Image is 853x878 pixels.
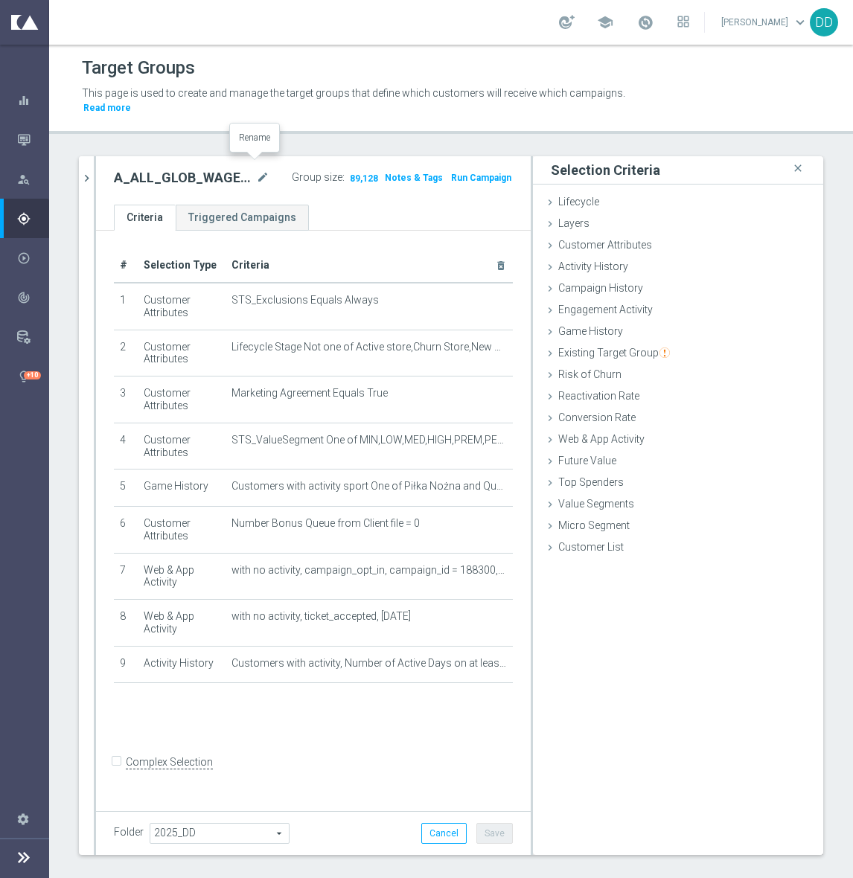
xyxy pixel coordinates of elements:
label: Complex Selection [126,755,213,769]
button: Run Campaign [450,170,513,186]
button: chevron_right [79,156,94,200]
span: Customers with activity, Number of Active Days on at least 1 different days , during the previous... [231,657,507,670]
i: person_search [17,173,31,186]
span: STS_ValueSegment One of MIN,LOW,MED,HIGH,PREM,PEXTRA [231,434,507,446]
span: Conversion Rate [558,411,636,423]
a: Triggered Campaigns [176,205,309,231]
div: Data Studio [16,331,49,343]
div: Mission Control [17,120,48,159]
div: Plan [17,212,48,225]
h3: Selection Criteria [551,161,660,179]
td: Customer Attributes [138,423,226,470]
span: keyboard_arrow_down [792,14,808,31]
span: Marketing Agreement Equals True [231,387,388,400]
span: Reactivation Rate [558,390,639,402]
div: +10 [24,371,41,379]
span: Layers [558,217,590,229]
button: track_changes Analyze [16,292,49,304]
span: Top Spenders [558,476,624,488]
i: close [790,158,805,179]
td: Game History [138,470,226,507]
td: Customer Attributes [138,376,226,423]
td: Customer Attributes [138,283,226,330]
button: Save [476,823,513,844]
button: gps_fixed Plan [16,213,49,225]
span: Risk of Churn [558,368,622,380]
span: Micro Segment [558,519,630,531]
span: Criteria [231,259,269,271]
div: Data Studio [17,330,48,344]
button: Cancel [421,823,467,844]
td: 7 [114,553,138,600]
span: STS_Exclusions Equals Always [231,294,379,307]
td: Web & App Activity [138,600,226,647]
td: 9 [114,646,138,683]
label: Folder [114,826,144,839]
i: lightbulb [17,370,31,383]
a: [PERSON_NAME]keyboard_arrow_down [720,11,810,33]
button: lightbulb Optibot +10 [16,371,49,382]
span: Customers with activity sport One of Piłka Nożna and Quantity >= 5, during the previous 60 days [231,480,507,493]
span: with no activity, campaign_opt_in, campaign_id = 188300, date between '[DATE]' and '[DATE]' [231,564,507,577]
td: 3 [114,376,138,423]
span: Existing Target Group [558,347,670,359]
button: equalizer Dashboard [16,94,49,106]
div: Analyze [17,291,48,304]
label: Group size [292,171,342,184]
button: Read more [82,100,132,116]
i: mode_edit [256,169,269,187]
td: 8 [114,600,138,647]
i: delete_forever [495,260,507,272]
div: Settings [7,799,39,839]
span: school [597,14,613,31]
th: # [114,249,138,283]
i: play_circle_outline [17,251,31,265]
span: 89,128 [348,173,380,187]
span: Lifecycle [558,196,599,208]
span: Value Segments [558,498,634,510]
span: Customer List [558,541,624,553]
h1: Target Groups [82,57,195,79]
i: settings [16,812,30,825]
i: chevron_right [80,171,94,185]
span: Lifecycle Stage Not one of Active store,Churn Store,New Store [231,341,507,353]
i: track_changes [17,291,31,304]
div: Optibot [17,356,48,396]
label: : [342,171,345,184]
td: 5 [114,470,138,507]
td: Activity History [138,646,226,683]
td: Web & App Activity [138,553,226,600]
i: equalizer [17,94,31,107]
div: DD [810,8,838,36]
td: 2 [114,330,138,376]
button: play_circle_outline Execute [16,252,49,264]
span: Game History [558,325,623,337]
span: Web & App Activity [558,433,645,445]
button: Notes & Tags [383,170,444,186]
td: Customer Attributes [138,506,226,553]
button: Mission Control [16,134,49,146]
button: person_search Explore [16,173,49,185]
span: Number Bonus Queue from Client file = 0 [231,517,420,530]
span: Engagement Activity [558,304,653,315]
span: Campaign History [558,282,643,294]
a: Criteria [114,205,176,231]
span: Activity History [558,260,628,272]
div: Explore [17,173,48,186]
span: with no activity, ticket_accepted, [DATE] [231,610,411,623]
span: Customer Attributes [558,239,652,251]
span: Future Value [558,455,616,467]
div: Execute [17,251,48,265]
span: This page is used to create and manage the target groups that define which customers will receive... [82,87,625,99]
td: 4 [114,423,138,470]
h2: A_ALL_GLOB_WAGER_DAILY_MS_101025_PW [114,169,253,187]
td: 1 [114,283,138,330]
div: Dashboard [17,80,48,120]
th: Selection Type [138,249,226,283]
